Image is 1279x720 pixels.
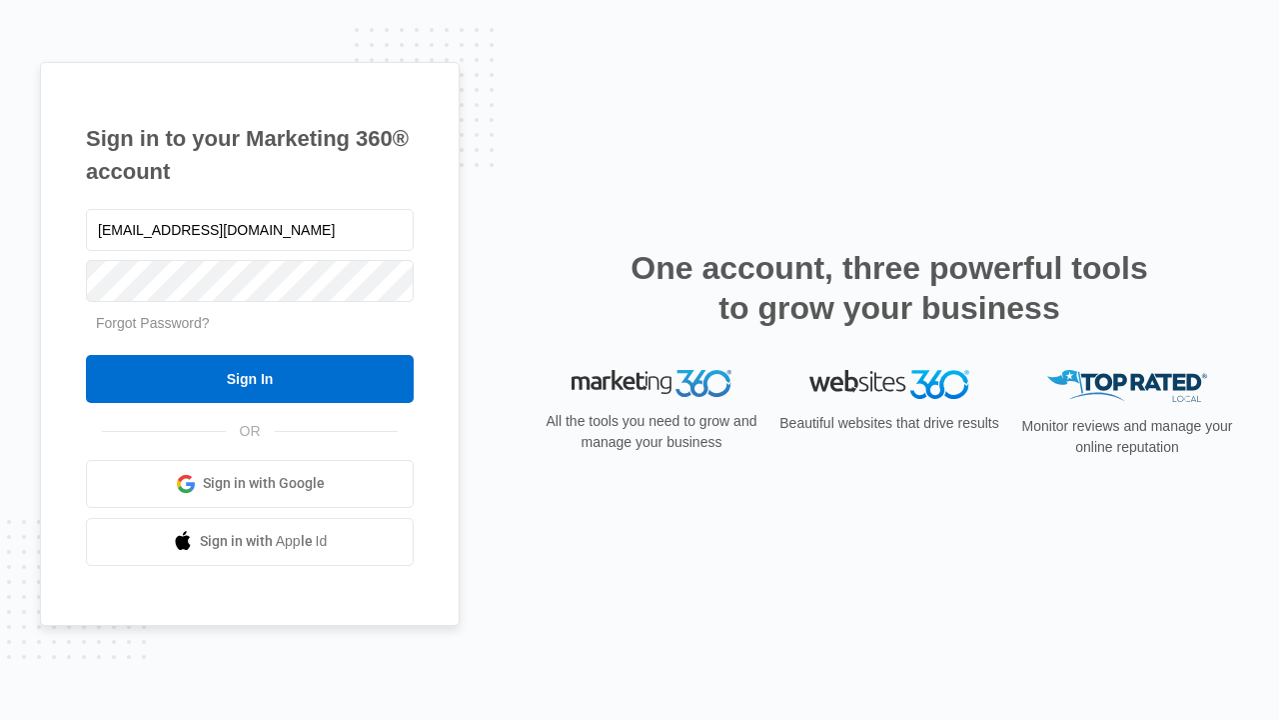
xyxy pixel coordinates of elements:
[86,209,414,251] input: Email
[203,473,325,494] span: Sign in with Google
[226,421,275,442] span: OR
[1015,416,1239,458] p: Monitor reviews and manage your online reputation
[86,518,414,566] a: Sign in with Apple Id
[86,355,414,403] input: Sign In
[86,460,414,508] a: Sign in with Google
[540,411,763,453] p: All the tools you need to grow and manage your business
[1047,370,1207,403] img: Top Rated Local
[86,122,414,188] h1: Sign in to your Marketing 360® account
[200,531,328,552] span: Sign in with Apple Id
[809,370,969,399] img: Websites 360
[777,413,1001,434] p: Beautiful websites that drive results
[96,315,210,331] a: Forgot Password?
[572,370,731,398] img: Marketing 360
[625,248,1154,328] h2: One account, three powerful tools to grow your business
